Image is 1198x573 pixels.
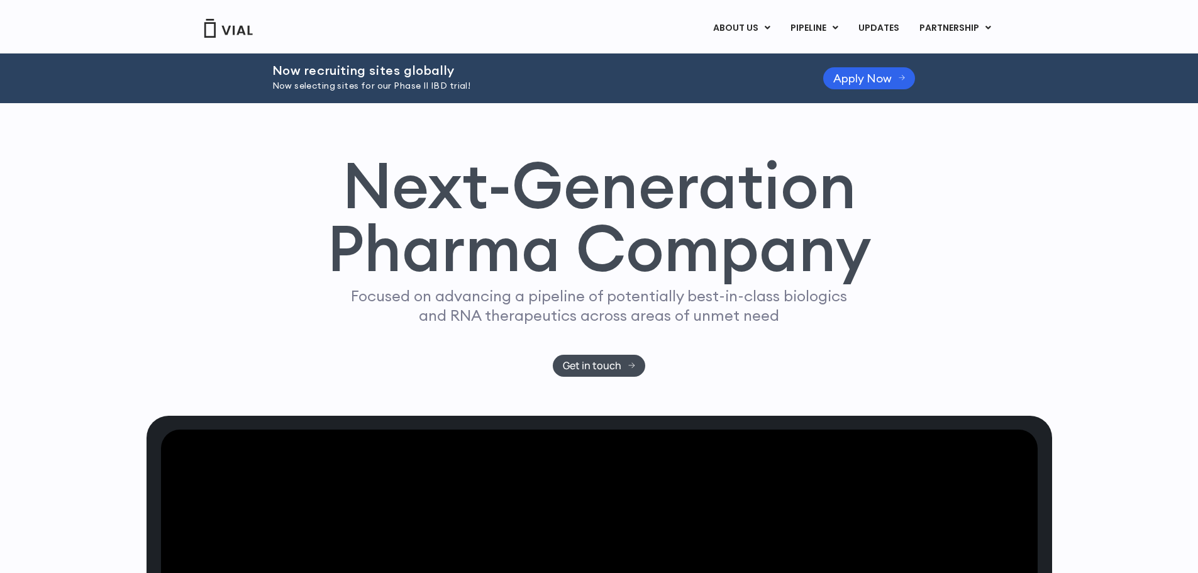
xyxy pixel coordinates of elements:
[327,153,872,281] h1: Next-Generation Pharma Company
[563,361,621,370] span: Get in touch
[823,67,916,89] a: Apply Now
[703,18,780,39] a: ABOUT USMenu Toggle
[848,18,909,39] a: UPDATES
[346,286,853,325] p: Focused on advancing a pipeline of potentially best-in-class biologics and RNA therapeutics acros...
[203,19,253,38] img: Vial Logo
[553,355,645,377] a: Get in touch
[272,79,792,93] p: Now selecting sites for our Phase II IBD trial!
[780,18,848,39] a: PIPELINEMenu Toggle
[909,18,1001,39] a: PARTNERSHIPMenu Toggle
[272,64,792,77] h2: Now recruiting sites globally
[833,74,892,83] span: Apply Now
